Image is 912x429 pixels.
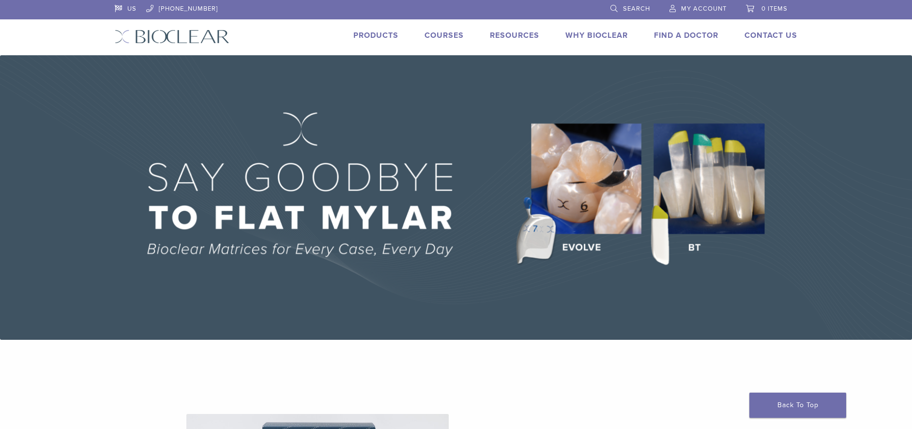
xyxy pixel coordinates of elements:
span: Search [623,5,650,13]
span: My Account [681,5,727,13]
a: Back To Top [749,393,846,418]
a: Contact Us [745,31,797,40]
span: 0 items [761,5,788,13]
a: Courses [425,31,464,40]
img: Bioclear [115,30,229,44]
a: Find A Doctor [654,31,718,40]
a: Resources [490,31,539,40]
a: Products [353,31,398,40]
a: Why Bioclear [565,31,628,40]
